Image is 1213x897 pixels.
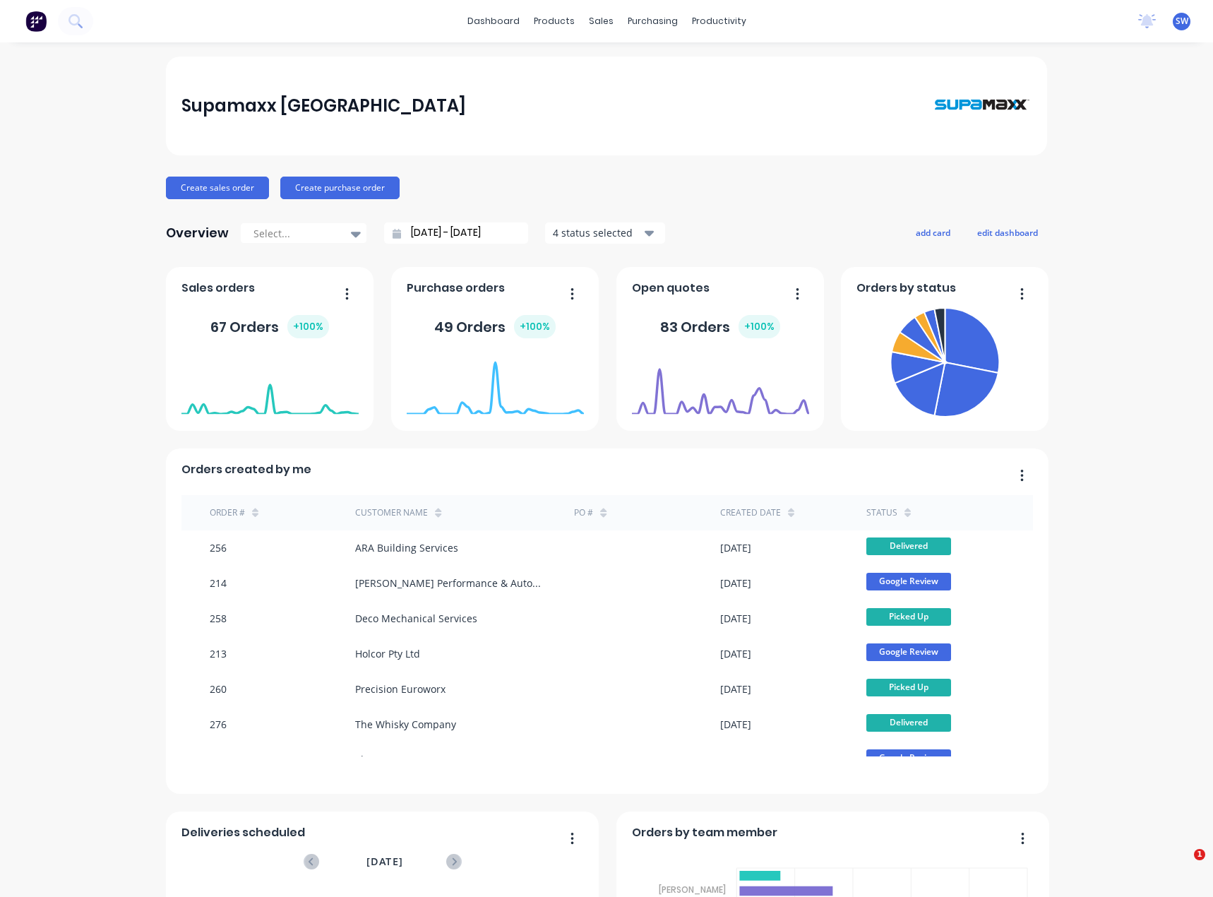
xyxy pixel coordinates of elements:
[210,646,227,661] div: 213
[181,280,255,297] span: Sales orders
[460,11,527,32] a: dashboard
[355,540,458,555] div: ARA Building Services
[574,506,593,519] div: PO #
[166,177,269,199] button: Create sales order
[355,506,428,519] div: Customer Name
[621,11,685,32] div: purchasing
[545,222,665,244] button: 4 status selected
[210,752,227,767] div: 221
[632,280,710,297] span: Open quotes
[866,679,951,696] span: Picked Up
[659,884,726,896] tspan: [PERSON_NAME]
[720,506,781,519] div: Created date
[720,682,751,696] div: [DATE]
[355,752,455,767] div: The [PERSON_NAME]
[866,537,951,555] span: Delivered
[210,576,227,590] div: 214
[720,752,751,767] div: [DATE]
[355,646,420,661] div: Holcor Pty Ltd
[720,611,751,626] div: [DATE]
[166,219,229,247] div: Overview
[968,223,1047,242] button: edit dashboard
[280,177,400,199] button: Create purchase order
[210,682,227,696] div: 260
[210,717,227,732] div: 276
[866,573,951,590] span: Google Review
[739,315,780,338] div: + 100 %
[181,824,305,841] span: Deliveries scheduled
[355,717,456,732] div: The Whisky Company
[685,11,753,32] div: productivity
[287,315,329,338] div: + 100 %
[720,717,751,732] div: [DATE]
[866,714,951,732] span: Delivered
[1165,849,1199,883] iframe: Intercom live chat
[933,71,1032,141] img: Supamaxx Australia
[720,540,751,555] div: [DATE]
[181,461,311,478] span: Orders created by me
[25,11,47,32] img: Factory
[866,506,897,519] div: status
[1176,15,1188,28] span: SW
[1194,849,1205,860] span: 1
[366,854,403,869] span: [DATE]
[907,223,960,242] button: add card
[660,315,780,338] div: 83 Orders
[720,576,751,590] div: [DATE]
[856,280,956,297] span: Orders by status
[866,749,951,767] span: Google Review
[866,643,951,661] span: Google Review
[527,11,582,32] div: products
[720,646,751,661] div: [DATE]
[632,824,777,841] span: Orders by team member
[582,11,621,32] div: sales
[355,682,446,696] div: Precision Euroworx
[407,280,505,297] span: Purchase orders
[514,315,556,338] div: + 100 %
[553,225,642,240] div: 4 status selected
[210,506,245,519] div: Order #
[210,540,227,555] div: 256
[210,315,329,338] div: 67 Orders
[355,611,477,626] div: Deco Mechanical Services
[434,315,556,338] div: 49 Orders
[181,92,466,120] div: Supamaxx [GEOGRAPHIC_DATA]
[210,611,227,626] div: 258
[355,576,546,590] div: [PERSON_NAME] Performance & Automotive
[866,608,951,626] span: Picked Up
